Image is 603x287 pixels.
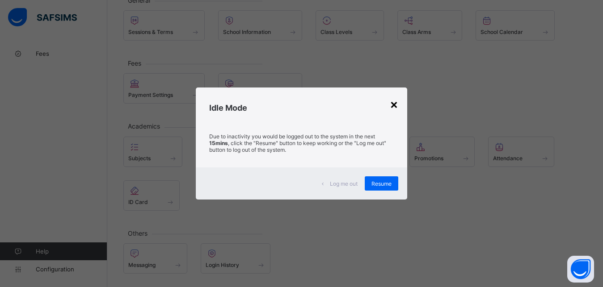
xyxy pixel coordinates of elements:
[371,180,392,187] span: Resume
[330,180,358,187] span: Log me out
[209,133,393,153] p: Due to inactivity you would be logged out to the system in the next , click the "Resume" button t...
[390,96,398,112] div: ×
[209,103,393,112] h2: Idle Mode
[567,256,594,283] button: Open asap
[209,140,228,146] strong: 15mins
